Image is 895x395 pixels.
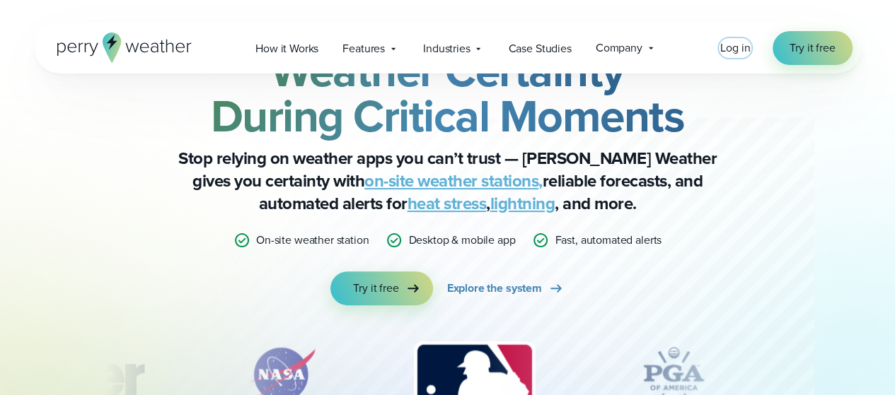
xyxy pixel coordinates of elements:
span: Try it free [353,280,398,297]
span: How it Works [255,40,318,57]
span: Case Studies [508,40,571,57]
a: How it Works [243,34,330,63]
a: on-site weather stations, [364,168,543,194]
p: Desktop & mobile app [408,232,515,249]
a: Try it free [330,271,432,305]
span: Company [596,40,642,57]
span: Log in [720,40,750,56]
p: Stop relying on weather apps you can’t trust — [PERSON_NAME] Weather gives you certainty with rel... [165,147,731,215]
p: Fast, automated alerts [555,232,662,249]
p: On-site weather station [256,232,369,249]
span: Explore the system [447,280,542,297]
a: heat stress [408,191,487,216]
a: Explore the system [447,271,565,305]
a: Case Studies [496,34,583,63]
a: Log in [720,40,750,57]
span: Features [342,40,385,57]
span: Industries [423,40,470,57]
a: lightning [490,191,555,216]
strong: Weather Certainty During Critical Moments [211,37,685,149]
a: Try it free [773,31,852,65]
span: Try it free [790,40,835,57]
